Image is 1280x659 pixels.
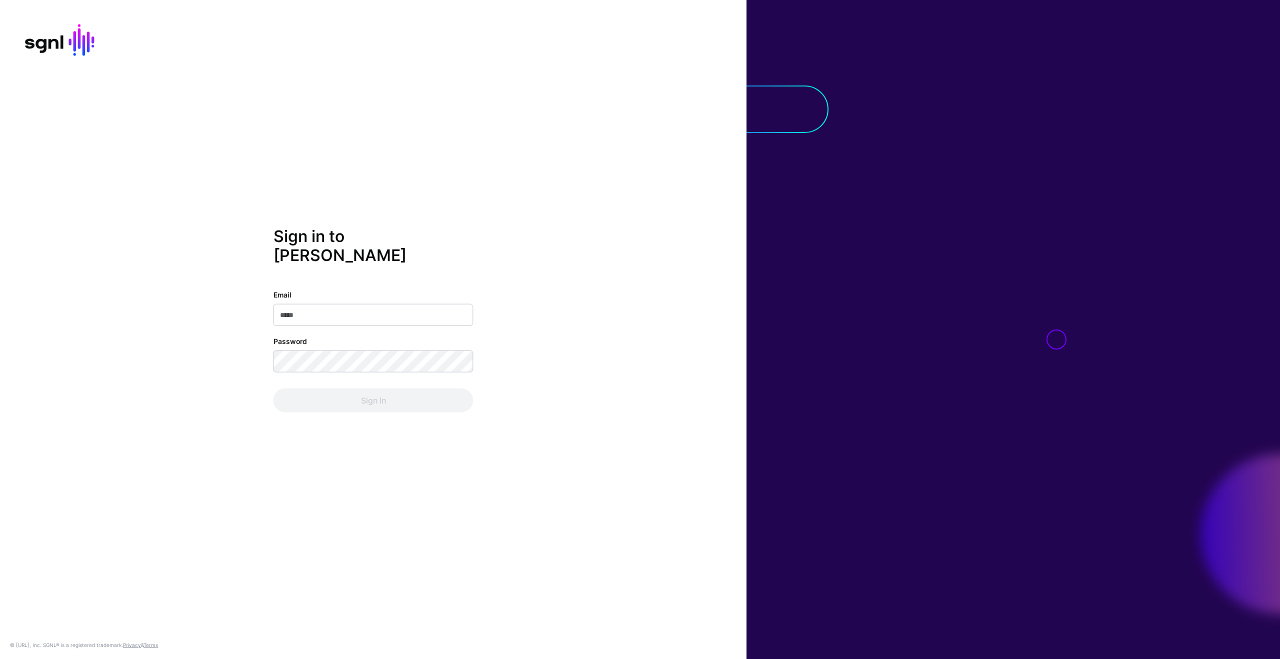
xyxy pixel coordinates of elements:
label: Email [273,289,291,299]
div: © [URL], Inc. SGNL® is a registered trademark. & [10,641,158,649]
a: Privacy [123,642,141,648]
label: Password [273,335,307,346]
a: Terms [143,642,158,648]
h2: Sign in to [PERSON_NAME] [273,227,473,265]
